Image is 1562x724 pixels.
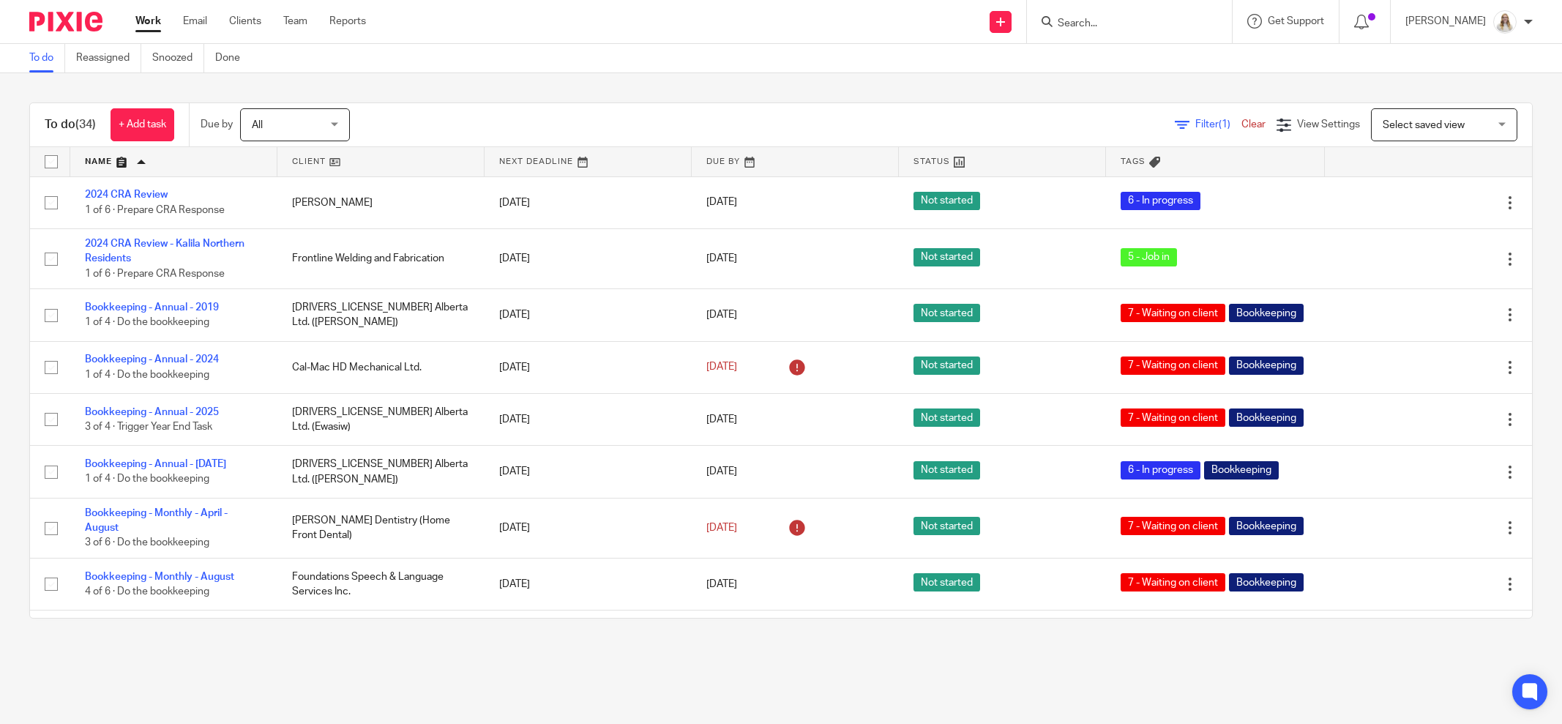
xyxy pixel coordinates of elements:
[85,586,209,597] span: 4 of 6 · Do the bookkeeping
[215,44,251,72] a: Done
[111,108,174,141] a: + Add task
[706,579,737,589] span: [DATE]
[1056,18,1188,31] input: Search
[277,611,485,663] td: [PERSON_NAME] Professional Corporation
[1229,304,1304,322] span: Bookkeeping
[706,198,737,208] span: [DATE]
[85,317,209,327] span: 1 of 4 · Do the bookkeeping
[1204,461,1279,479] span: Bookkeeping
[85,354,219,365] a: Bookkeeping - Annual - 2024
[45,117,96,133] h1: To do
[85,538,209,548] span: 3 of 6 · Do the bookkeeping
[29,44,65,72] a: To do
[1219,119,1230,130] span: (1)
[913,304,980,322] span: Not started
[85,407,219,417] a: Bookkeeping - Annual - 2025
[85,572,234,582] a: Bookkeeping - Monthly - August
[1121,192,1200,210] span: 6 - In progress
[85,459,226,469] a: Bookkeeping - Annual - [DATE]
[277,498,485,558] td: [PERSON_NAME] Dentistry (Home Front Dental)
[706,467,737,477] span: [DATE]
[706,310,737,320] span: [DATE]
[1383,120,1465,130] span: Select saved view
[201,117,233,132] p: Due by
[277,289,485,341] td: [DRIVERS_LICENSE_NUMBER] Alberta Ltd. ([PERSON_NAME])
[277,228,485,288] td: Frontline Welding and Fabrication
[1405,14,1486,29] p: [PERSON_NAME]
[329,14,366,29] a: Reports
[485,446,692,498] td: [DATE]
[485,559,692,611] td: [DATE]
[85,422,212,432] span: 3 of 4 · Trigger Year End Task
[706,362,737,373] span: [DATE]
[485,176,692,228] td: [DATE]
[485,228,692,288] td: [DATE]
[1121,408,1225,427] span: 7 - Waiting on client
[913,408,980,427] span: Not started
[1493,10,1517,34] img: Headshot%2011-2024%20white%20background%20square%202.JPG
[1121,157,1146,165] span: Tags
[485,498,692,558] td: [DATE]
[485,393,692,445] td: [DATE]
[485,341,692,393] td: [DATE]
[1121,517,1225,535] span: 7 - Waiting on client
[277,393,485,445] td: [DRIVERS_LICENSE_NUMBER] Alberta Ltd. (Ewasiw)
[706,253,737,264] span: [DATE]
[1121,461,1200,479] span: 6 - In progress
[85,508,228,533] a: Bookkeeping - Monthly - April - August
[913,573,980,591] span: Not started
[1121,248,1177,266] span: 5 - Job in
[1229,517,1304,535] span: Bookkeeping
[1121,304,1225,322] span: 7 - Waiting on client
[1268,16,1324,26] span: Get Support
[1229,573,1304,591] span: Bookkeeping
[277,176,485,228] td: [PERSON_NAME]
[252,120,263,130] span: All
[85,474,209,485] span: 1 of 4 · Do the bookkeeping
[277,341,485,393] td: Cal-Mac HD Mechanical Ltd.
[85,370,209,380] span: 1 of 4 · Do the bookkeeping
[75,119,96,130] span: (34)
[85,302,219,313] a: Bookkeeping - Annual - 2019
[1229,357,1304,375] span: Bookkeeping
[85,269,225,279] span: 1 of 6 · Prepare CRA Response
[85,190,168,200] a: 2024 CRA Review
[706,414,737,425] span: [DATE]
[283,14,307,29] a: Team
[1195,119,1241,130] span: Filter
[152,44,204,72] a: Snoozed
[913,461,980,479] span: Not started
[1121,357,1225,375] span: 7 - Waiting on client
[85,205,225,215] span: 1 of 6 · Prepare CRA Response
[29,12,102,31] img: Pixie
[706,523,737,533] span: [DATE]
[1241,119,1266,130] a: Clear
[485,611,692,663] td: [DATE]
[913,357,980,375] span: Not started
[183,14,207,29] a: Email
[76,44,141,72] a: Reassigned
[277,559,485,611] td: Foundations Speech & Language Services Inc.
[485,289,692,341] td: [DATE]
[1229,408,1304,427] span: Bookkeeping
[1297,119,1360,130] span: View Settings
[913,517,980,535] span: Not started
[135,14,161,29] a: Work
[85,239,244,264] a: 2024 CRA Review - Kalila Northern Residents
[1121,573,1225,591] span: 7 - Waiting on client
[913,248,980,266] span: Not started
[229,14,261,29] a: Clients
[913,192,980,210] span: Not started
[277,446,485,498] td: [DRIVERS_LICENSE_NUMBER] Alberta Ltd. ([PERSON_NAME])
